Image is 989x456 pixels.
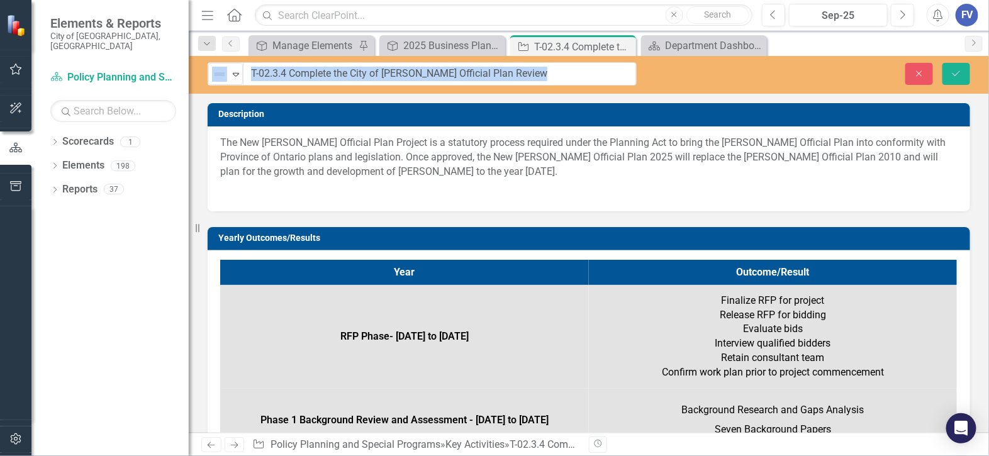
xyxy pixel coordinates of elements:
span: Elements & Reports [50,16,176,31]
div: 2025 Business Plan [Objective #1] Develop, co-ordinate and manage complete communities and a dist... [403,38,502,53]
a: Reports [62,182,98,197]
button: Sep-25 [789,4,888,26]
strong: Phase 1 Background Review and Assessment - [DATE] to [DATE] [260,414,549,426]
p: The New [PERSON_NAME] Official Plan Project is a statutory process required under the Planning Ac... [220,136,958,182]
p: Background Research and Gaps Analysis [595,403,951,420]
div: 37 [104,184,124,195]
span: Search [704,9,731,19]
span: Year [394,266,415,278]
button: Search [686,6,749,24]
h3: Yearly Outcomes/Results [218,233,964,243]
strong: RFP Phase- [DATE] to [DATE] [340,330,469,342]
div: Sep-25 [793,8,883,23]
input: This field is required [243,62,637,86]
small: City of [GEOGRAPHIC_DATA], [GEOGRAPHIC_DATA] [50,31,176,52]
a: Policy Planning and Special Programs [50,70,176,85]
a: Key Activities [445,438,505,450]
h3: Description [218,109,964,119]
div: Open Intercom Messenger [946,413,976,443]
input: Search ClearPoint... [255,4,752,26]
div: Manage Elements [272,38,355,53]
td: Finalize RFP for project Release RFP for bidding Evaluate bids Interview qualified bidders Retain... [589,285,958,389]
div: T-02.3.4 Complete the City of [PERSON_NAME] Official Plan Review [510,438,806,450]
a: Department Dashboard [644,38,764,53]
a: 2025 Business Plan [Objective #1] Develop, co-ordinate and manage complete communities and a dist... [383,38,502,53]
div: 198 [111,160,135,171]
span: Outcome/Result [737,266,810,278]
a: Manage Elements [252,38,355,53]
img: Not Defined [212,67,227,82]
div: T-02.3.4 Complete the City of [PERSON_NAME] Official Plan Review [534,39,633,55]
a: Policy Planning and Special Programs [271,438,440,450]
input: Search Below... [50,100,176,122]
img: ClearPoint Strategy [6,14,28,36]
a: Scorecards [62,135,114,149]
button: FV [956,4,978,26]
div: » » [252,438,579,452]
div: 1 [120,136,140,147]
div: Department Dashboard [665,38,764,53]
p: Seven Background Papers [595,420,951,437]
a: Elements [62,158,104,173]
